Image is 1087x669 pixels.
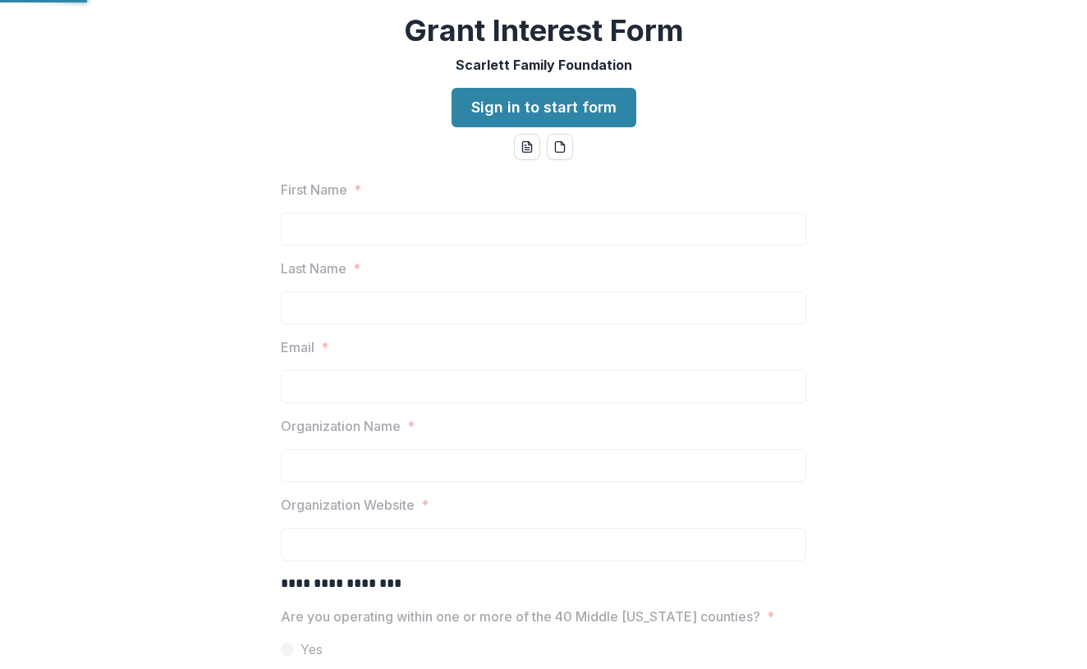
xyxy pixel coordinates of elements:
button: pdf-download [547,134,573,160]
a: Sign in to start form [452,88,636,127]
p: Organization Website [281,495,415,515]
p: Are you operating within one or more of the 40 Middle [US_STATE] counties? [281,607,760,626]
h2: Grant Interest Form [404,13,684,48]
p: Email [281,337,314,357]
p: Organization Name [281,416,401,436]
p: First Name [281,180,347,199]
button: word-download [514,134,540,160]
p: Scarlett Family Foundation [456,55,632,75]
span: Yes [300,639,323,659]
p: Last Name [281,259,346,278]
